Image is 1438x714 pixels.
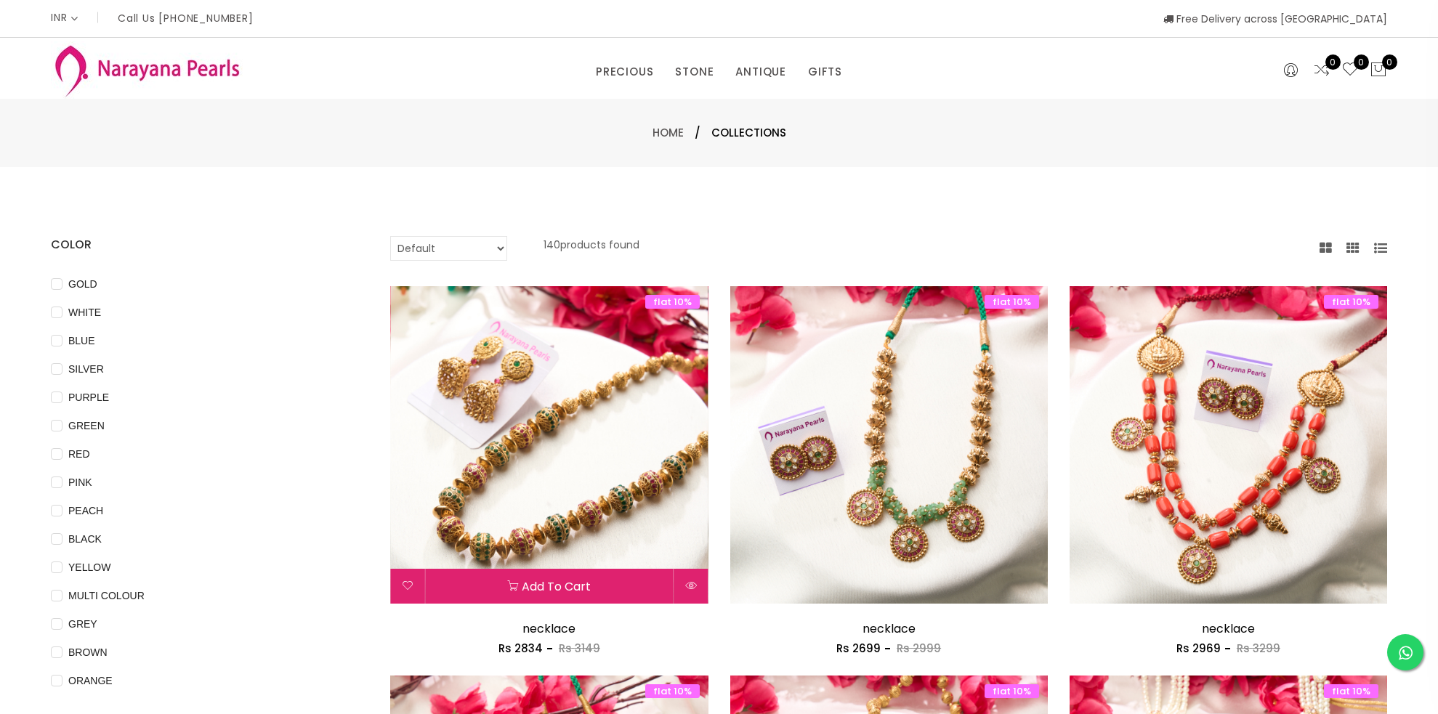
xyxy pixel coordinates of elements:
span: PEACH [62,503,109,519]
a: GIFTS [808,61,842,83]
span: BLUE [62,333,101,349]
span: 0 [1354,54,1369,70]
span: YELLOW [62,559,116,575]
a: necklace [863,620,916,637]
a: 0 [1341,61,1359,80]
a: PRECIOUS [596,61,653,83]
h4: COLOR [51,236,347,253]
span: / [695,124,700,142]
span: Rs 3149 [559,641,600,656]
span: ORANGE [62,673,118,689]
span: RED [62,446,96,462]
span: BLACK [62,531,108,547]
span: Rs 2699 [836,641,881,656]
a: ANTIQUE [735,61,786,83]
span: flat 10% [645,684,700,698]
span: SILVER [62,361,110,377]
span: Rs 2999 [897,641,941,656]
span: GREY [62,616,103,632]
span: GREEN [62,418,110,434]
a: necklace [1202,620,1255,637]
span: PINK [62,474,98,490]
span: flat 10% [985,295,1039,309]
span: PURPLE [62,389,115,405]
p: 140 products found [544,236,639,261]
span: flat 10% [645,295,700,309]
a: Home [653,125,684,140]
button: 0 [1370,61,1387,80]
span: Rs 2969 [1176,641,1221,656]
button: Add to cart [425,569,673,604]
span: Collections [711,124,786,142]
a: 0 [1313,61,1330,80]
a: STONE [675,61,714,83]
button: Quick View [674,569,708,604]
span: flat 10% [1324,295,1378,309]
button: Add to wishlist [390,569,424,604]
span: Free Delivery across [GEOGRAPHIC_DATA] [1163,12,1387,26]
span: MULTI COLOUR [62,588,150,604]
span: Rs 2834 [498,641,543,656]
span: GOLD [62,276,103,292]
span: flat 10% [985,684,1039,698]
p: Call Us [PHONE_NUMBER] [118,13,254,23]
span: WHITE [62,304,107,320]
span: BROWN [62,644,113,660]
span: Rs 3299 [1237,641,1280,656]
span: 0 [1325,54,1341,70]
span: 0 [1382,54,1397,70]
a: necklace [522,620,575,637]
span: flat 10% [1324,684,1378,698]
